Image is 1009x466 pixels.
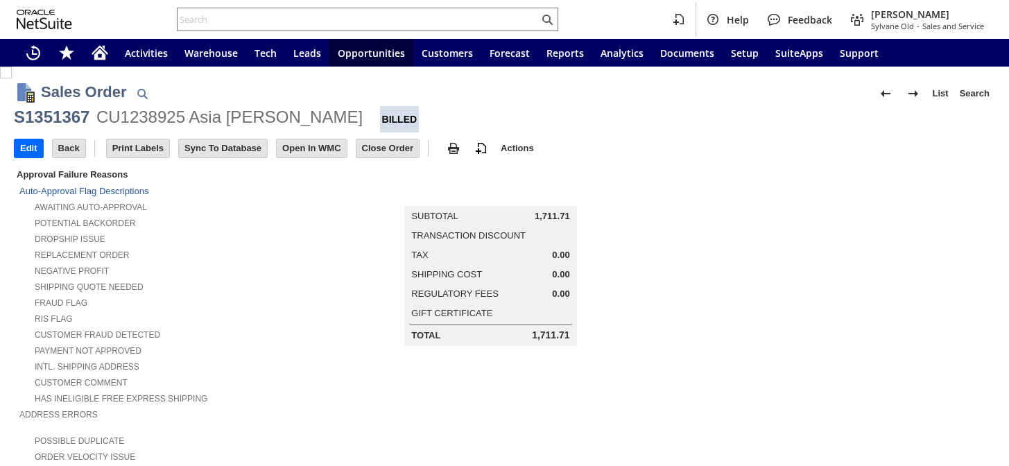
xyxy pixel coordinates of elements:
[19,186,148,196] a: Auto-Approval Flag Descriptions
[125,46,168,60] span: Activities
[107,139,169,157] input: Print Labels
[788,13,832,26] span: Feedback
[871,8,984,21] span: [PERSON_NAME]
[552,269,569,280] span: 0.00
[840,46,879,60] span: Support
[35,394,207,404] a: Has Ineligible Free Express Shipping
[41,80,127,103] h1: Sales Order
[927,83,954,105] a: List
[35,314,73,324] a: RIS flag
[178,11,539,28] input: Search
[411,269,482,279] a: Shipping Cost
[356,139,419,157] input: Close Order
[246,39,285,67] a: Tech
[490,46,530,60] span: Forecast
[50,39,83,67] div: Shortcuts
[552,250,569,261] span: 0.00
[134,85,150,102] img: Quick Find
[35,298,87,308] a: Fraud Flag
[25,44,42,61] svg: Recent Records
[35,452,135,462] a: Order Velocity Issue
[35,346,141,356] a: Payment not approved
[495,143,540,153] a: Actions
[293,46,321,60] span: Leads
[723,39,767,67] a: Setup
[592,39,652,67] a: Analytics
[411,330,440,340] a: Total
[422,46,473,60] span: Customers
[35,266,109,276] a: Negative Profit
[35,218,136,228] a: Potential Backorder
[905,85,922,102] img: Next
[532,329,570,341] span: 1,711.71
[831,39,887,67] a: Support
[255,46,277,60] span: Tech
[727,13,749,26] span: Help
[176,39,246,67] a: Warehouse
[411,230,526,241] a: Transaction Discount
[538,39,592,67] a: Reports
[652,39,723,67] a: Documents
[179,139,267,157] input: Sync To Database
[535,211,570,222] span: 1,711.71
[552,288,569,300] span: 0.00
[35,202,147,212] a: Awaiting Auto-Approval
[329,39,413,67] a: Opportunities
[871,21,914,31] span: Sylvane Old
[35,436,124,446] a: Possible Duplicate
[473,140,490,157] img: add-record.svg
[35,282,144,292] a: Shipping Quote Needed
[14,166,336,182] div: Approval Failure Reasons
[917,21,920,31] span: -
[96,106,363,128] div: CU1238925 Asia [PERSON_NAME]
[53,139,85,157] input: Back
[285,39,329,67] a: Leads
[117,39,176,67] a: Activities
[35,250,129,260] a: Replacement Order
[660,46,714,60] span: Documents
[539,11,555,28] svg: Search
[35,234,105,244] a: Dropship Issue
[411,308,492,318] a: Gift Certificate
[58,44,75,61] svg: Shortcuts
[83,39,117,67] a: Home
[14,106,89,128] div: S1351367
[411,250,428,260] a: Tax
[546,46,584,60] span: Reports
[17,39,50,67] a: Recent Records
[877,85,894,102] img: Previous
[404,184,576,206] caption: Summary
[17,10,72,29] svg: logo
[184,46,238,60] span: Warehouse
[411,288,498,299] a: Regulatory Fees
[277,139,347,157] input: Open In WMC
[92,44,108,61] svg: Home
[767,39,831,67] a: SuiteApps
[445,140,462,157] img: print.svg
[380,106,420,132] div: Billed
[413,39,481,67] a: Customers
[35,330,160,340] a: Customer Fraud Detected
[601,46,644,60] span: Analytics
[35,378,128,388] a: Customer Comment
[411,211,458,221] a: Subtotal
[338,46,405,60] span: Opportunities
[35,362,139,372] a: Intl. Shipping Address
[775,46,823,60] span: SuiteApps
[19,410,98,420] a: Address Errors
[15,139,43,157] input: Edit
[731,46,759,60] span: Setup
[954,83,995,105] a: Search
[481,39,538,67] a: Forecast
[922,21,984,31] span: Sales and Service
